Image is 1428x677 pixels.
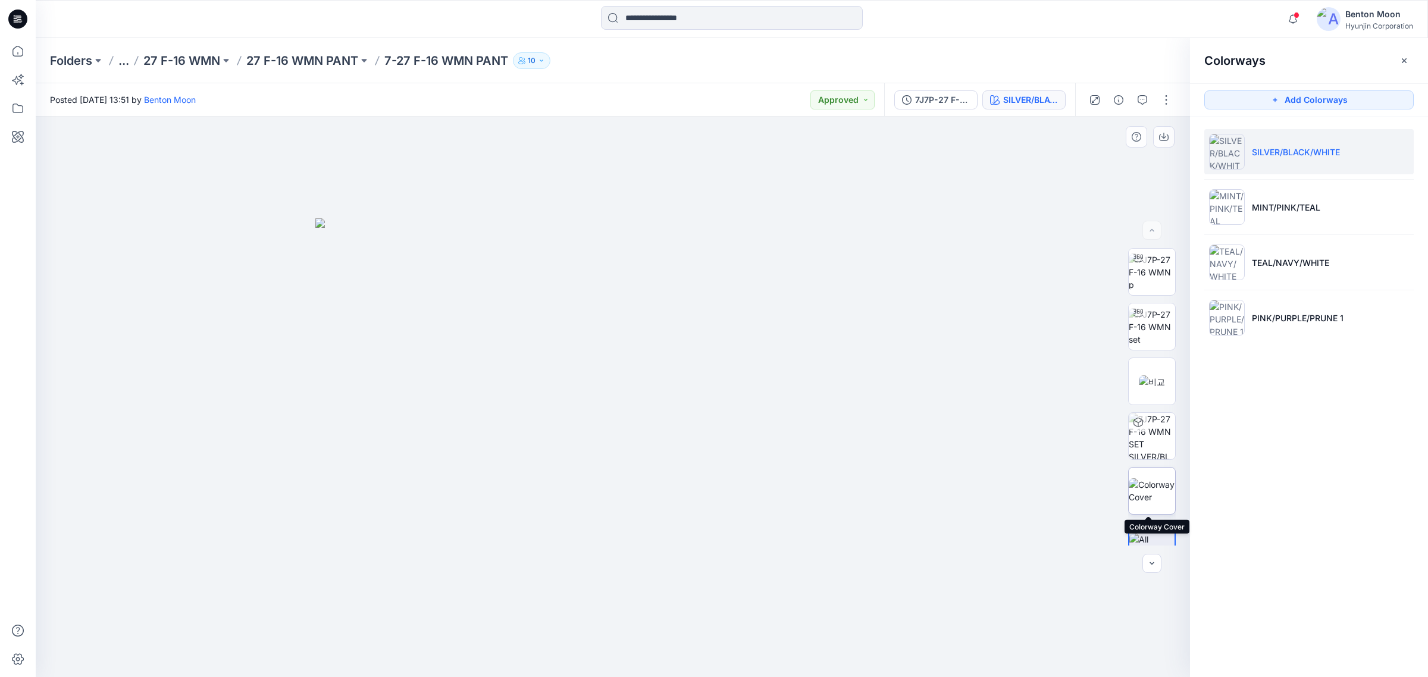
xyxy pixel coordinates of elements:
[1003,93,1058,106] div: SILVER/BLACK/WHITE
[1345,7,1413,21] div: Benton Moon
[1129,308,1175,346] img: 7J7P-27 F-16 WMN set
[915,93,970,106] div: 7J7P-27 F-16 WMN SET
[1109,90,1128,109] button: Details
[1252,256,1329,269] p: TEAL/NAVY/WHITE
[1209,300,1245,336] img: PINK/PURPLE/PRUNE 1
[1209,134,1245,170] img: SILVER/BLACK/WHITE
[1139,375,1165,388] img: 비교
[1209,245,1245,280] img: TEAL/NAVY/WHITE
[1252,312,1344,324] p: PINK/PURPLE/PRUNE 1
[1129,253,1175,291] img: 7J7P-27 F-16 WMN p
[50,52,92,69] a: Folders
[528,54,535,67] p: 10
[384,52,508,69] p: 7-27 F-16 WMN PANT
[1252,146,1340,158] p: SILVER/BLACK/WHITE
[1252,201,1320,214] p: MINT/PINK/TEAL
[982,90,1066,109] button: SILVER/BLACK/WHITE
[1204,54,1266,68] h2: Colorways
[894,90,978,109] button: 7J7P-27 F-16 WMN SET
[1209,189,1245,225] img: MINT/PINK/TEAL
[1129,413,1175,459] img: 7J7P-27 F-16 WMN SET SILVER/BLACK/WHITE
[246,52,358,69] a: 27 F-16 WMN PANT
[118,52,129,69] button: ...
[1129,533,1175,558] img: All colorways
[1317,7,1341,31] img: avatar
[513,52,550,69] button: 10
[315,218,910,677] img: eyJhbGciOiJIUzI1NiIsImtpZCI6IjAiLCJzbHQiOiJzZXMiLCJ0eXAiOiJKV1QifQ.eyJkYXRhIjp7InR5cGUiOiJzdG9yYW...
[144,95,196,105] a: Benton Moon
[50,93,196,106] span: Posted [DATE] 13:51 by
[1129,478,1175,503] img: Colorway Cover
[1204,90,1414,109] button: Add Colorways
[1345,21,1413,30] div: Hyunjin Corporation
[143,52,220,69] a: 27 F-16 WMN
